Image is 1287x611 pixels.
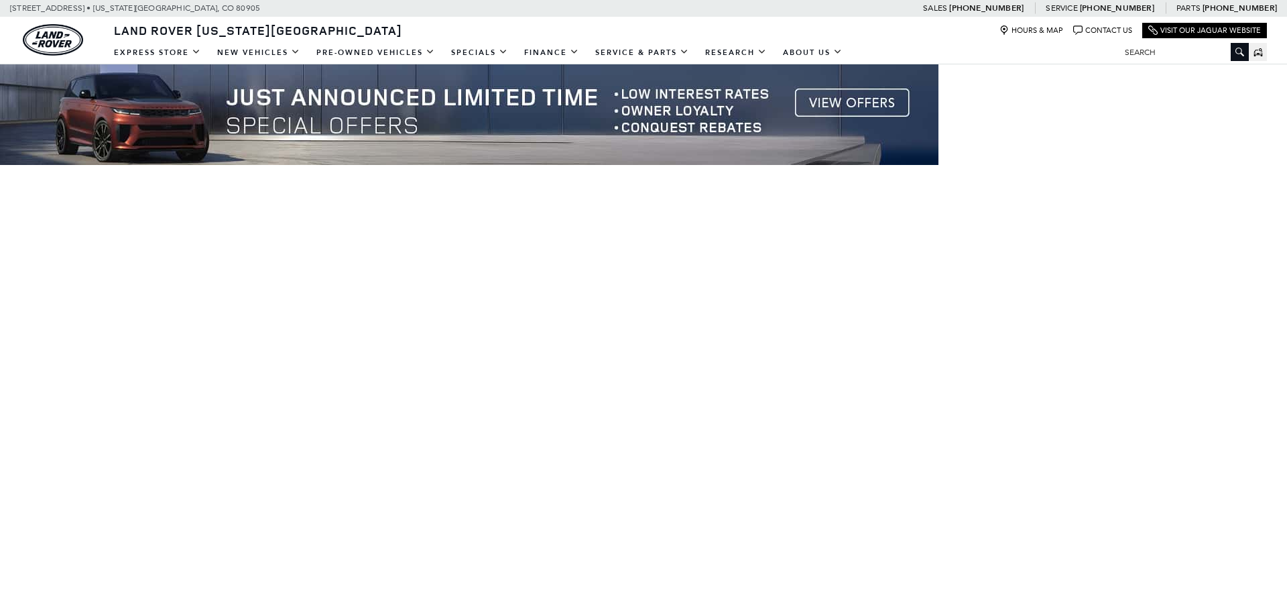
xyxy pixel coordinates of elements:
[1073,25,1132,36] a: Contact Us
[587,41,697,64] a: Service & Parts
[1115,44,1249,60] input: Search
[949,3,1024,13] a: [PHONE_NUMBER]
[1046,3,1077,13] span: Service
[10,3,260,13] a: [STREET_ADDRESS] • [US_STATE][GEOGRAPHIC_DATA], CO 80905
[106,22,410,38] a: Land Rover [US_STATE][GEOGRAPHIC_DATA]
[1176,3,1201,13] span: Parts
[106,41,209,64] a: EXPRESS STORE
[23,24,83,56] a: land-rover
[23,24,83,56] img: Land Rover
[516,41,587,64] a: Finance
[209,41,308,64] a: New Vehicles
[106,41,851,64] nav: Main Navigation
[308,41,443,64] a: Pre-Owned Vehicles
[923,3,947,13] span: Sales
[1080,3,1154,13] a: [PHONE_NUMBER]
[1203,3,1277,13] a: [PHONE_NUMBER]
[1148,25,1261,36] a: Visit Our Jaguar Website
[697,41,775,64] a: Research
[999,25,1063,36] a: Hours & Map
[114,22,402,38] span: Land Rover [US_STATE][GEOGRAPHIC_DATA]
[443,41,516,64] a: Specials
[775,41,851,64] a: About Us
